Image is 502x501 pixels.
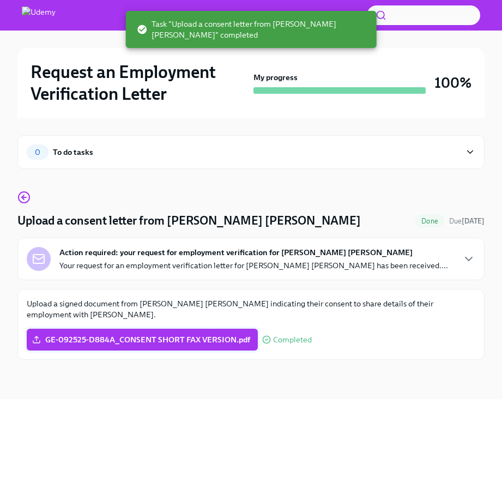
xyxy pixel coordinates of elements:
[22,7,56,24] img: Udemy
[27,298,475,320] p: Upload a signed document from [PERSON_NAME] [PERSON_NAME] indicating their consent to share detai...
[434,73,471,93] h3: 100%
[17,213,361,229] h4: Upload a consent letter from [PERSON_NAME] [PERSON_NAME]
[449,217,485,225] span: Due
[462,217,485,225] strong: [DATE]
[253,72,298,83] strong: My progress
[59,247,413,258] strong: Action required: your request for employment verification for [PERSON_NAME] [PERSON_NAME]
[415,217,445,225] span: Done
[136,19,368,40] span: Task "Upload a consent letter from [PERSON_NAME] [PERSON_NAME]" completed
[34,334,250,345] span: GE-092525-D884A_CONSENT SHORT FAX VERSION.pdf
[59,260,448,271] p: Your request for an employment verification letter for [PERSON_NAME] [PERSON_NAME] has been recei...
[28,148,47,156] span: 0
[31,61,249,105] h2: Request an Employment Verification Letter
[27,329,258,351] label: GE-092525-D884A_CONSENT SHORT FAX VERSION.pdf
[273,336,312,344] span: Completed
[449,216,485,226] span: October 9th, 2025 10:00
[53,146,93,158] div: To do tasks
